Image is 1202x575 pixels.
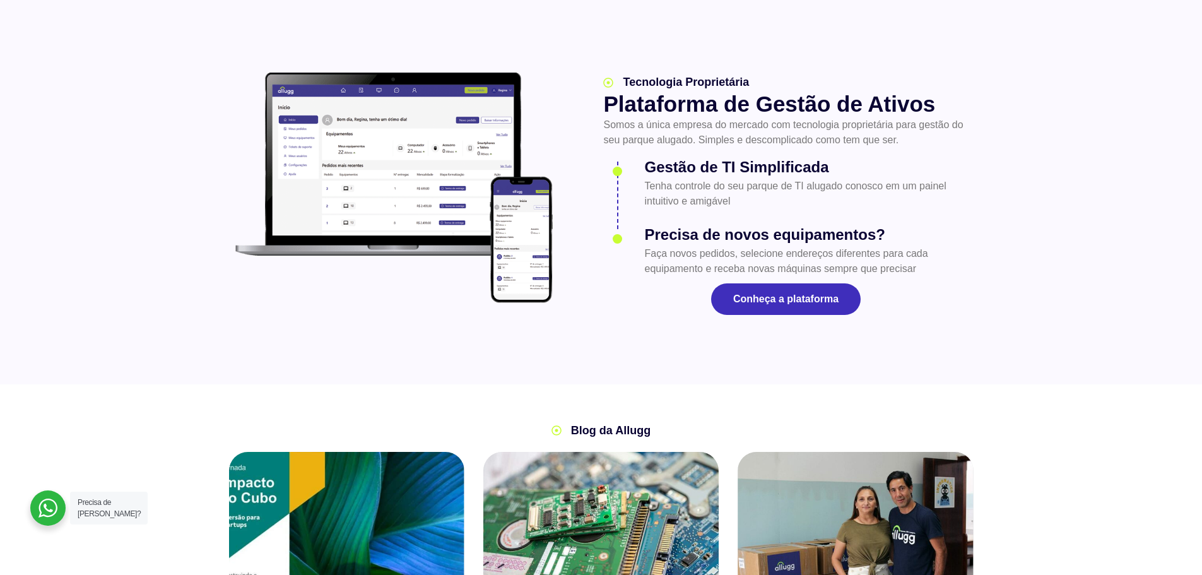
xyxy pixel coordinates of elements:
a: Conheça a plataforma [711,283,861,315]
p: Somos a única empresa do mercado com tecnologia proprietária para gestão do seu parque alugado. S... [603,117,968,148]
span: Precisa de [PERSON_NAME]? [78,498,141,518]
h2: Plataforma de Gestão de Ativos [603,91,968,117]
iframe: Chat Widget [1139,514,1202,575]
span: Conheça a plataforma [733,294,839,304]
img: plataforma allugg [229,67,560,309]
h3: Gestão de TI Simplificada [644,156,968,179]
p: Faça novos pedidos, selecione endereços diferentes para cada equipamento e receba novas máquinas ... [644,246,968,276]
span: Tecnologia Proprietária [620,74,749,91]
h3: Precisa de novos equipamentos? [644,223,968,246]
p: Tenha controle do seu parque de TI alugado conosco em um painel intuitivo e amigável [644,179,968,209]
div: Widget de chat [1139,514,1202,575]
span: Blog da Allugg [568,422,651,439]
